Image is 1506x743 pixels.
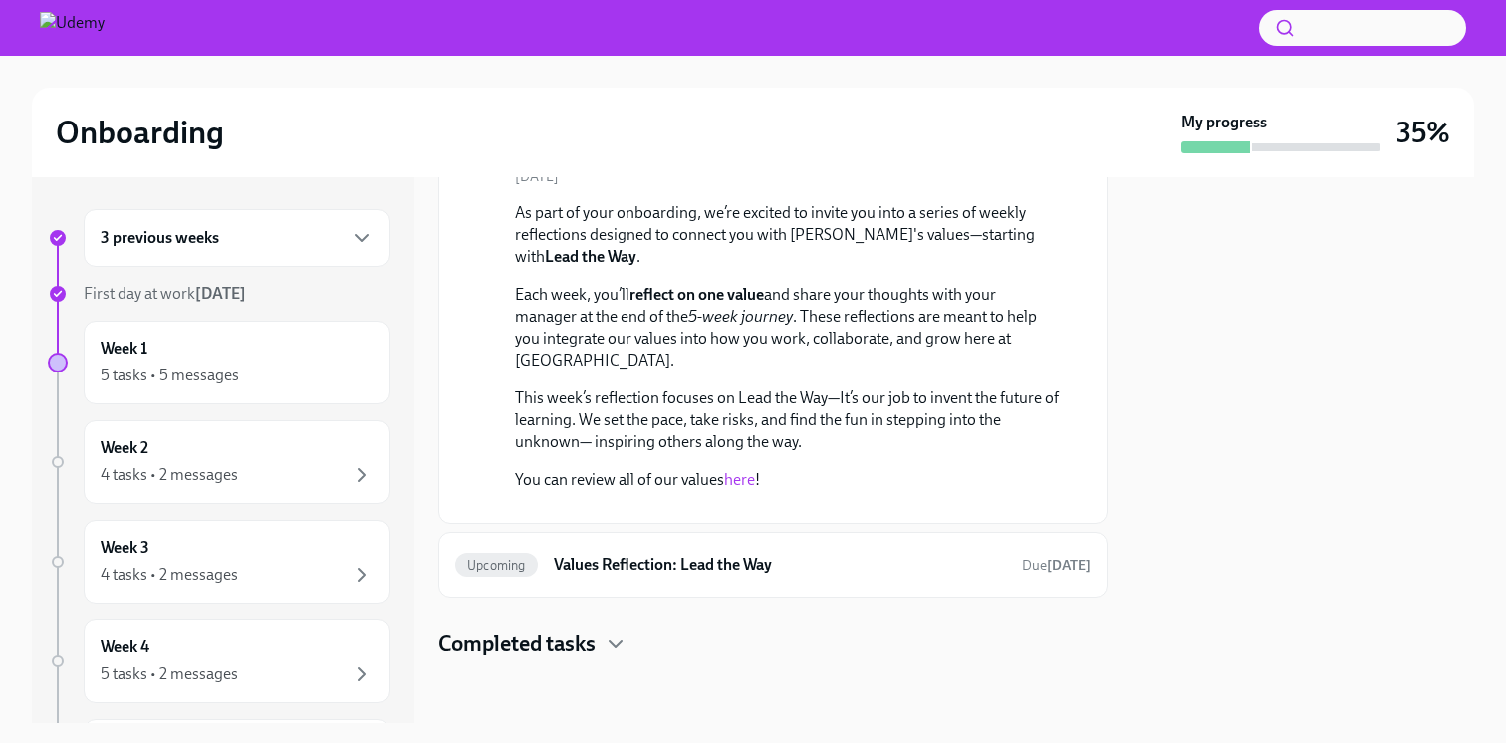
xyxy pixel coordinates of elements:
[101,437,148,459] h6: Week 2
[101,227,219,249] h6: 3 previous weeks
[101,365,239,386] div: 5 tasks • 5 messages
[48,283,390,305] a: First day at work[DATE]
[724,470,755,489] a: here
[1181,112,1267,133] strong: My progress
[195,284,246,303] strong: [DATE]
[48,321,390,404] a: Week 15 tasks • 5 messages
[515,387,1059,453] p: This week’s reflection focuses on Lead the Way—It’s our job to invent the future of learning. We ...
[554,554,1006,576] h6: Values Reflection: Lead the Way
[101,564,238,586] div: 4 tasks • 2 messages
[515,469,1059,491] p: You can review all of our values !
[84,209,390,267] div: 3 previous weeks
[1022,557,1091,574] span: Due
[48,420,390,504] a: Week 24 tasks • 2 messages
[101,537,149,559] h6: Week 3
[48,520,390,604] a: Week 34 tasks • 2 messages
[545,247,636,266] strong: Lead the Way
[48,619,390,703] a: Week 45 tasks • 2 messages
[1022,556,1091,575] span: August 18th, 2025 10:00
[40,12,105,44] img: Udemy
[515,202,1059,268] p: As part of your onboarding, we’re excited to invite you into a series of weekly reflections desig...
[688,307,793,326] em: 5-week journey
[101,464,238,486] div: 4 tasks • 2 messages
[101,663,238,685] div: 5 tasks • 2 messages
[515,284,1059,371] p: Each week, you’ll and share your thoughts with your manager at the end of the . These reflections...
[438,629,596,659] h4: Completed tasks
[1396,115,1450,150] h3: 35%
[438,629,1108,659] div: Completed tasks
[56,113,224,152] h2: Onboarding
[101,338,147,360] h6: Week 1
[455,549,1091,581] a: UpcomingValues Reflection: Lead the WayDue[DATE]
[84,284,246,303] span: First day at work
[101,636,149,658] h6: Week 4
[455,558,538,573] span: Upcoming
[1047,557,1091,574] strong: [DATE]
[629,285,764,304] strong: reflect on one value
